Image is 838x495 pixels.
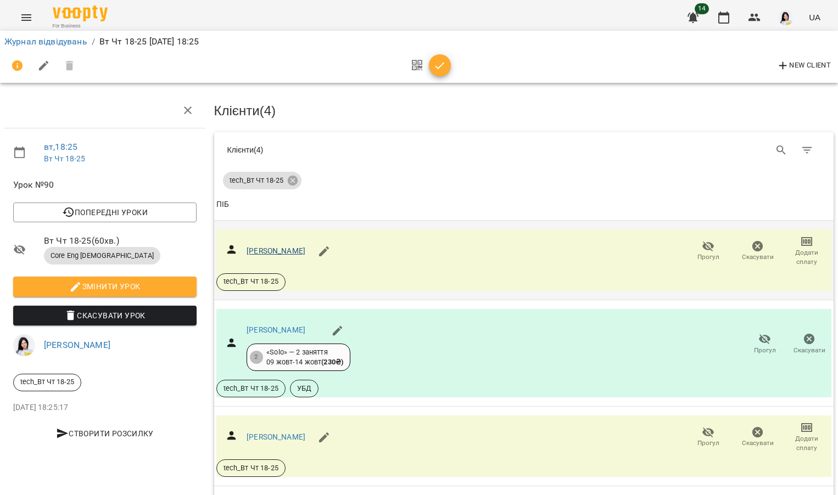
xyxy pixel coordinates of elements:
span: 14 [695,3,709,14]
a: вт , 18:25 [44,142,77,152]
a: [PERSON_NAME] [247,325,305,334]
li: / [92,35,95,48]
span: Вт Чт 18-25 ( 60 хв. ) [44,234,197,248]
div: 2 [250,351,263,364]
button: Фільтр [794,137,820,164]
span: Попередні уроки [22,206,188,219]
div: Клієнти ( 4 ) [227,144,516,155]
div: tech_Вт Чт 18-25 [223,172,301,189]
div: Table Toolbar [214,132,834,167]
button: Прогул [742,329,787,359]
button: Search [768,137,795,164]
span: Скасувати [742,252,774,262]
span: UA [809,12,820,23]
a: [PERSON_NAME] [247,246,305,255]
span: УБД [290,384,318,393]
div: «Solo» — 2 заняття 09 жовт - 14 жовт [266,347,343,368]
div: Sort [216,198,229,211]
span: New Client [776,59,831,72]
button: Скасувати [733,236,783,267]
span: Створити розсилку [18,427,192,440]
span: Core Eng [DEMOGRAPHIC_DATA] [44,251,160,261]
button: Скасувати [787,329,831,359]
button: New Client [774,57,834,75]
div: ПІБ [216,198,229,211]
button: Menu [13,4,40,31]
span: Прогул [754,346,776,355]
span: tech_Вт Чт 18-25 [14,377,81,387]
img: Voopty Logo [53,5,108,21]
span: ПІБ [216,198,832,211]
span: Скасувати [742,438,774,448]
span: Скасувати [794,346,825,355]
button: Додати сплату [782,422,831,453]
span: Додати сплату [789,248,825,267]
p: [DATE] 18:25:17 [13,402,197,413]
p: Вт Чт 18-25 [DATE] 18:25 [99,35,199,48]
span: tech_Вт Чт 18-25 [223,176,290,185]
div: tech_Вт Чт 18-25 [13,374,81,391]
a: [PERSON_NAME] [247,432,305,441]
button: Додати сплату [782,236,831,267]
button: Прогул [684,236,733,267]
a: [PERSON_NAME] [44,340,110,350]
button: Змінити урок [13,277,197,296]
span: Урок №90 [13,178,197,192]
button: Скасувати Урок [13,306,197,325]
button: UA [805,7,825,27]
button: Попередні уроки [13,203,197,222]
span: Прогул [697,252,719,262]
a: Журнал відвідувань [4,36,87,47]
img: 2db0e6d87653b6f793ba04c219ce5204.jpg [13,334,35,356]
span: Скасувати Урок [22,309,188,322]
img: 2db0e6d87653b6f793ba04c219ce5204.jpg [778,10,794,25]
nav: breadcrumb [4,35,834,48]
h3: Клієнти ( 4 ) [214,104,834,118]
span: Змінити урок [22,280,188,293]
button: Прогул [684,422,733,453]
b: ( 230 ₴ ) [321,358,343,366]
span: Прогул [697,438,719,448]
span: tech_Вт Чт 18-25 [217,277,285,286]
button: Створити розсилку [13,424,197,443]
span: Додати сплату [789,434,825,453]
span: tech_Вт Чт 18-25 [217,463,285,473]
button: Скасувати [733,422,783,453]
span: For Business [53,22,108,30]
span: tech_Вт Чт 18-25 [217,384,285,393]
a: Вт Чт 18-25 [44,154,86,163]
